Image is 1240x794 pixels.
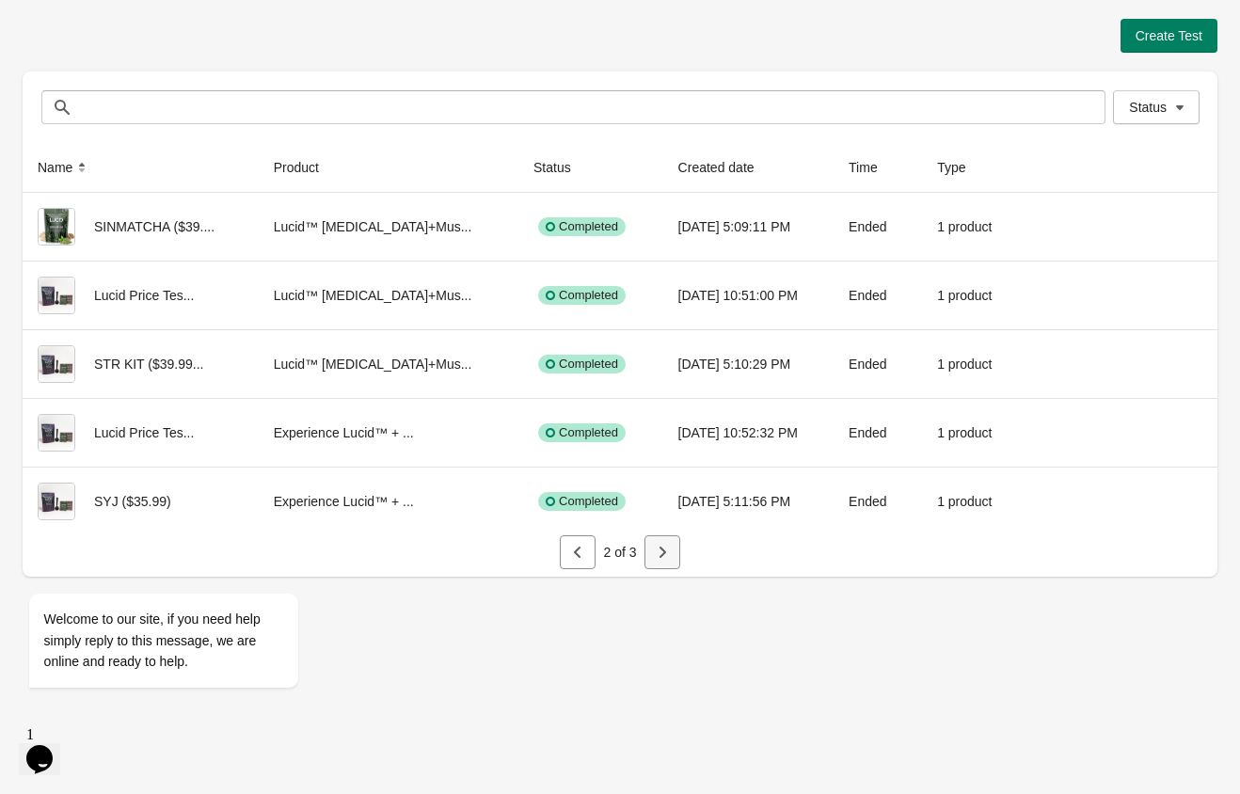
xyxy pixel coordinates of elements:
[930,151,992,184] button: Type
[937,483,1004,520] div: 1 product
[266,151,345,184] button: Product
[937,277,1004,314] div: 1 product
[274,483,503,520] div: Experience Lucid™ + ...
[538,286,626,305] div: Completed
[849,208,907,246] div: Ended
[678,414,819,452] div: [DATE] 10:52:32 PM
[19,423,358,709] iframe: chat widget
[1136,28,1202,43] span: Create Test
[538,423,626,442] div: Completed
[94,219,215,234] span: SINMATCHA ($39....
[538,217,626,236] div: Completed
[274,208,503,246] div: Lucid™ [MEDICAL_DATA]+Mus...
[1121,19,1217,53] button: Create Test
[841,151,904,184] button: Time
[937,345,1004,383] div: 1 product
[94,288,194,303] span: Lucid Price Tes...
[849,483,907,520] div: Ended
[538,492,626,511] div: Completed
[526,151,597,184] button: Status
[849,277,907,314] div: Ended
[678,345,819,383] div: [DATE] 5:10:29 PM
[274,345,503,383] div: Lucid™ [MEDICAL_DATA]+Mus...
[1113,90,1200,124] button: Status
[937,208,1004,246] div: 1 product
[849,414,907,452] div: Ended
[274,414,503,452] div: Experience Lucid™ + ...
[849,345,907,383] div: Ended
[678,208,819,246] div: [DATE] 5:09:11 PM
[937,414,1004,452] div: 1 product
[1129,100,1167,115] span: Status
[671,151,781,184] button: Created date
[603,545,636,560] span: 2 of 3
[678,277,819,314] div: [DATE] 10:51:00 PM
[19,719,79,775] iframe: chat widget
[678,483,819,520] div: [DATE] 5:11:56 PM
[30,151,99,184] button: Name
[94,357,203,372] span: STR KIT ($39.99...
[274,277,503,314] div: Lucid™ [MEDICAL_DATA]+Mus...
[538,355,626,373] div: Completed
